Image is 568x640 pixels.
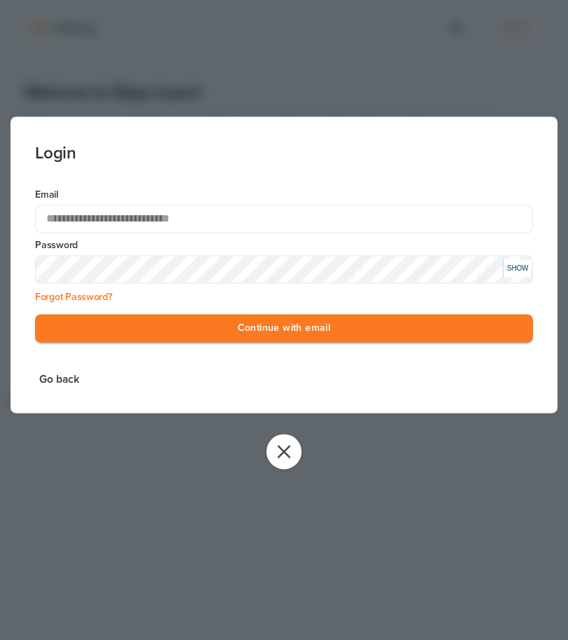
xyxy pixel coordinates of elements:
label: Password [35,238,533,252]
input: Input Password [35,255,533,283]
h3: Login [35,117,533,163]
button: Close [266,435,302,470]
label: Email [35,188,533,202]
input: Email Address [35,205,533,233]
button: Go back [35,370,83,389]
div: SHOW [503,259,531,277]
button: Continue with email [35,314,533,343]
a: Forgot Password? [35,291,112,303]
